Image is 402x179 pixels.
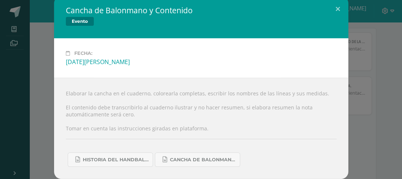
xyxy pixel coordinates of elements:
span: Fecha: [74,50,92,56]
div: Elaborar la cancha en el cuaderno, colorearla completas, escribir los nombres de las líneas y sus... [54,78,348,179]
div: [DATE][PERSON_NAME] [66,58,337,66]
a: Historia del handball.docx [68,152,153,167]
a: Cancha de Balonmano.docx [155,152,240,167]
span: Historia del handball.docx [83,157,149,163]
h2: Cancha de Balonmano y Contenido [66,5,193,15]
span: Cancha de Balonmano.docx [170,157,236,163]
span: Evento [66,17,94,26]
